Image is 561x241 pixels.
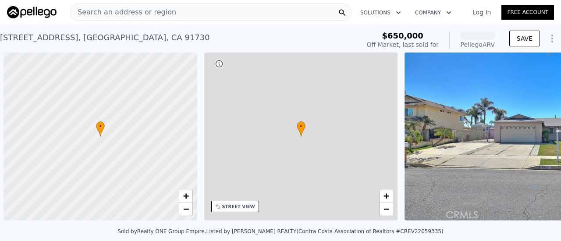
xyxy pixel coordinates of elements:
[367,40,439,49] div: Off Market, last sold for
[183,190,188,201] span: +
[383,203,389,214] span: −
[71,7,176,17] span: Search an address or region
[462,8,501,17] a: Log In
[183,203,188,214] span: −
[501,5,554,20] a: Free Account
[7,6,57,18] img: Pellego
[408,5,458,21] button: Company
[509,31,540,46] button: SAVE
[96,122,105,130] span: •
[297,121,305,136] div: •
[382,31,423,40] span: $650,000
[460,40,495,49] div: Pellego ARV
[96,121,105,136] div: •
[297,122,305,130] span: •
[380,189,393,203] a: Zoom in
[380,203,393,216] a: Zoom out
[179,203,192,216] a: Zoom out
[206,228,444,234] div: Listed by [PERSON_NAME] REALTY (Contra Costa Association of Realtors #CREV22059335)
[179,189,192,203] a: Zoom in
[117,228,206,234] div: Sold by Realty ONE Group Empire .
[353,5,408,21] button: Solutions
[383,190,389,201] span: +
[543,30,561,47] button: Show Options
[222,203,255,210] div: STREET VIEW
